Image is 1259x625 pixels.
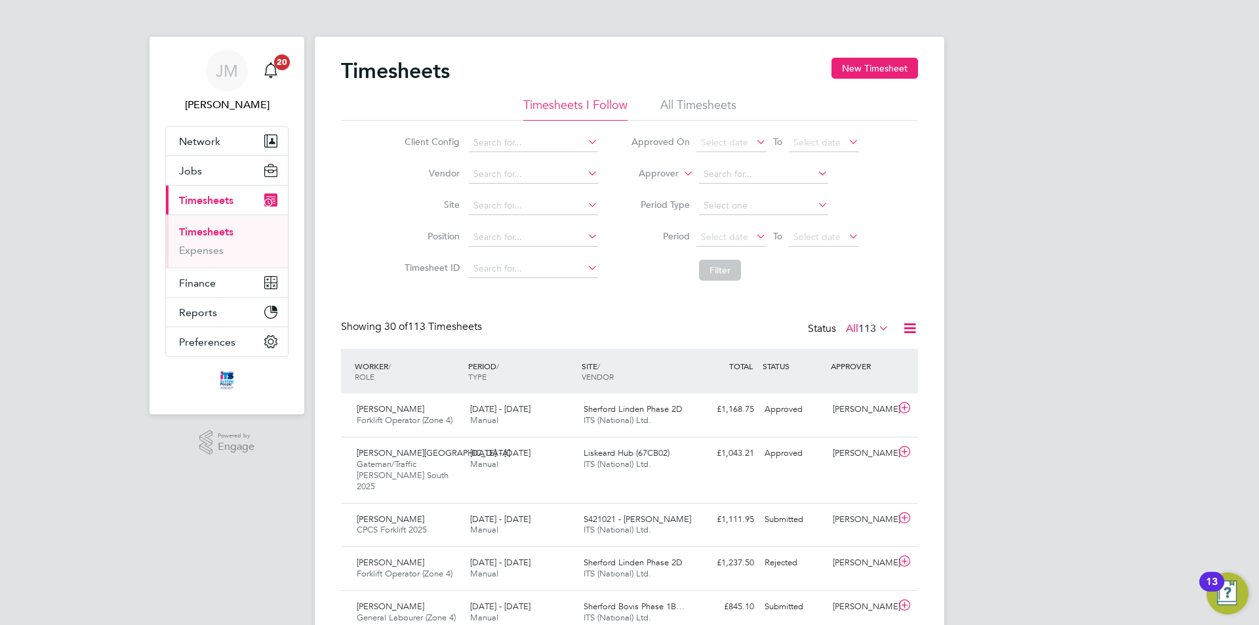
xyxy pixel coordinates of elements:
div: £1,237.50 [691,552,759,574]
img: itsconstruction-logo-retina.png [218,370,236,391]
span: [DATE] - [DATE] [470,601,530,612]
input: Search for... [469,197,598,215]
span: Jobs [179,165,202,177]
div: [PERSON_NAME] [828,596,896,618]
span: Preferences [179,336,235,348]
button: Finance [166,268,288,297]
span: Engage [218,441,254,453]
span: 113 [858,322,876,335]
button: Timesheets [166,186,288,214]
div: Submitted [759,509,828,531]
div: £1,111.95 [691,509,759,531]
input: Search for... [469,165,598,184]
span: General Labourer (Zone 4) [357,612,456,623]
div: Showing [341,320,485,334]
div: Status [808,320,892,338]
span: 113 Timesheets [384,320,482,333]
span: [PERSON_NAME] [357,403,424,414]
span: Network [179,135,220,148]
label: Period Type [631,199,690,211]
div: Submitted [759,596,828,618]
span: Joe Melmoth [165,97,289,113]
div: WORKER [351,354,465,388]
nav: Main navigation [150,37,304,414]
button: Network [166,127,288,155]
a: Timesheets [179,226,233,238]
span: Sherford Linden Phase 2D [584,403,683,414]
div: SITE [578,354,692,388]
h2: Timesheets [341,58,450,84]
span: Finance [179,277,216,289]
span: Timesheets [179,194,233,207]
span: Manual [470,568,498,579]
a: Go to home page [165,370,289,391]
span: ITS (National) Ltd. [584,612,651,623]
span: Select date [701,136,748,148]
input: Search for... [469,134,598,152]
span: Gateman/Traffic [PERSON_NAME] South 2025 [357,458,449,492]
div: £1,043.21 [691,443,759,464]
a: JM[PERSON_NAME] [165,50,289,113]
span: ITS (National) Ltd. [584,568,651,579]
span: Sherford Bovis Phase 1B… [584,601,685,612]
div: [PERSON_NAME] [828,443,896,464]
span: / [496,361,499,371]
div: 13 [1206,582,1218,599]
span: [PERSON_NAME] [357,601,424,612]
div: [PERSON_NAME] [828,509,896,531]
span: TYPE [468,371,487,382]
span: Select date [793,136,841,148]
span: Select date [793,231,841,243]
span: Select date [701,231,748,243]
span: [PERSON_NAME] [357,557,424,568]
label: Client Config [401,136,460,148]
span: [PERSON_NAME][GEOGRAPHIC_DATA] [357,447,510,458]
label: All [846,322,889,335]
span: Reports [179,306,217,319]
label: Period [631,230,690,242]
label: Timesheet ID [401,262,460,273]
span: [PERSON_NAME] [357,514,424,525]
span: VENDOR [582,371,614,382]
span: [DATE] - [DATE] [470,447,530,458]
span: Manual [470,458,498,470]
div: £1,168.75 [691,399,759,420]
button: Open Resource Center, 13 new notifications [1207,573,1249,615]
span: To [769,133,786,150]
div: Approved [759,399,828,420]
span: 20 [274,54,290,70]
span: 30 of [384,320,408,333]
div: APPROVER [828,354,896,378]
button: Preferences [166,327,288,356]
span: ITS (National) Ltd. [584,458,651,470]
span: [DATE] - [DATE] [470,557,530,568]
span: Liskeard Hub (67CB02) [584,447,669,458]
span: Forklift Operator (Zone 4) [357,568,452,579]
label: Site [401,199,460,211]
div: [PERSON_NAME] [828,552,896,574]
li: Timesheets I Follow [523,97,628,121]
span: [DATE] - [DATE] [470,403,530,414]
div: Rejected [759,552,828,574]
a: 20 [258,50,284,92]
span: Manual [470,612,498,623]
div: Approved [759,443,828,464]
input: Search for... [469,260,598,278]
button: New Timesheet [831,58,918,79]
div: Timesheets [166,214,288,268]
input: Select one [699,197,828,215]
div: PERIOD [465,354,578,388]
span: CPCS Forklift 2025 [357,524,427,535]
li: All Timesheets [660,97,736,121]
span: Manual [470,414,498,426]
button: Reports [166,298,288,327]
span: S421021 - [PERSON_NAME] [584,514,691,525]
span: / [388,361,391,371]
input: Search for... [469,228,598,247]
button: Filter [699,260,741,281]
span: Sherford Linden Phase 2D [584,557,683,568]
span: ITS (National) Ltd. [584,414,651,426]
label: Position [401,230,460,242]
div: [PERSON_NAME] [828,399,896,420]
a: Expenses [179,244,224,256]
